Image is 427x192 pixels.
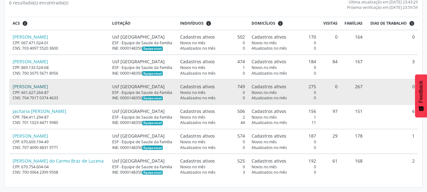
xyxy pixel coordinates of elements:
div: CNS: 700 0064 2399 9508 [13,170,106,175]
a: [PERSON_NAME] [13,34,48,40]
div: 44 [180,120,245,125]
span: Cadastros ativos [252,158,286,164]
span: Atualizados no mês [252,71,287,76]
span: Esta é a equipe atual deste Agente [142,46,163,51]
span: ACS [13,21,20,26]
div: ESF - Equipe de Saude da Familia [112,40,174,46]
div: 3 [180,170,245,175]
span: Cadastros ativos [180,158,215,164]
td: 0 [320,79,341,104]
div: 170 [252,34,316,40]
div: ESF - Equipe de Saude da Familia [112,90,174,95]
div: CPF: 670.609.194-49 [13,139,106,145]
div: ESF - Equipe de Saude da Familia [112,139,174,145]
div: 0 [252,40,316,46]
span: Cadastros ativos [252,34,286,40]
span: Esta é a equipe atual deste Agente [142,96,163,101]
span: Cadastros ativos [180,83,215,90]
a: [PERSON_NAME] [13,59,48,65]
span: Atualizados no mês [180,46,216,51]
div: 0 [180,46,245,51]
div: 0 [252,145,316,150]
td: 84 [320,55,341,79]
div: 11 [252,120,316,125]
div: 0 [252,170,316,175]
div: 156 [252,108,316,115]
span: Domicílios [252,21,275,26]
td: 267 [341,79,366,104]
span: Atualizados no mês [252,46,287,51]
i: <div class="text-left"> <div> <strong>Cadastros ativos:</strong> Cadastros que estão vinculados a... [206,21,211,26]
div: 574 [180,133,245,139]
div: Usf [GEOGRAPHIC_DATA] [112,58,174,65]
div: CPF: 869.133.524-68 [13,65,106,70]
span: Novos no mês [180,139,205,145]
span: Cadastros ativos [252,58,286,65]
td: 29 [320,129,341,154]
span: Atualizados no mês [252,95,287,101]
div: 0 [252,71,316,76]
button: Feedback - Mostrar pesquisa [415,74,427,117]
td: 2 [366,154,418,178]
div: CNS: 703 4097 5520 3600 [13,46,106,51]
div: 0 [180,40,245,46]
span: Cadastros ativos [180,58,215,65]
div: INE: 0000148350 [112,46,174,51]
td: 168 [341,154,366,178]
div: 0 [180,139,245,145]
td: 0 [320,30,341,55]
i: Dias em que o(a) ACS fez pelo menos uma visita, ou ficha de cadastro individual ou cadastro domic... [409,21,415,26]
div: 0 [180,164,245,170]
div: INE: 0000148350 [112,145,174,150]
span: Atualizados no mês [180,120,216,125]
div: 506 [180,108,245,115]
div: 1 [180,65,245,70]
span: Cadastros ativos [180,133,215,139]
span: Esta é a equipe atual deste Agente [142,170,163,175]
span: Atualizados no mês [252,145,287,150]
div: 0 [252,65,316,70]
td: 0 [366,30,418,55]
div: CPF: 661.627.264-87 [13,90,106,95]
span: Novos no mês [180,164,205,170]
span: Cadastros ativos [252,133,286,139]
div: CNS: 700 5075 5671 8956 [13,71,106,76]
div: INE: 0000148350 [112,120,174,125]
div: Usf [GEOGRAPHIC_DATA] [112,108,174,115]
div: 275 [252,83,316,90]
div: Usf [GEOGRAPHIC_DATA] [112,83,174,90]
div: CPF: 670.754.604-04 [13,164,106,170]
div: CPF: 067.471.024-01 [13,40,106,46]
th: Famílias [341,17,366,30]
div: 1 [252,115,316,120]
span: Feedback [418,81,424,103]
div: 0 [252,95,316,101]
div: CNS: 701 1023 4471 9980 [13,120,106,125]
div: 0 [252,46,316,51]
div: ESF - Equipe de Saude da Familia [112,164,174,170]
span: Novos no mês [252,90,277,95]
div: Usf [GEOGRAPHIC_DATA] [112,158,174,164]
span: Novos no mês [252,65,277,70]
span: Novos no mês [252,40,277,46]
a: [PERSON_NAME] [13,133,48,139]
span: Novos no mês [180,40,205,46]
div: Usf [GEOGRAPHIC_DATA] [112,133,174,139]
span: Indivíduos [180,21,204,26]
div: ESF - Equipe de Saude da Familia [112,65,174,70]
span: Esta é a equipe atual deste Agente [142,71,163,76]
div: 749 [180,83,245,90]
span: Cadastros ativos [252,108,286,115]
span: Cadastros ativos [180,34,215,40]
a: Jacitaria [PERSON_NAME] [13,108,66,114]
td: 164 [341,30,366,55]
div: ESF - Equipe de Saude da Familia [112,115,174,120]
div: 0 [180,90,245,95]
th: Visitas [320,17,341,30]
i: ACSs que estiveram vinculados a uma UBS neste período, mesmo sem produtividade. [22,21,28,26]
span: Atualizados no mês [252,120,287,125]
th: Lotação [109,17,177,30]
span: Dias de trabalho [370,21,407,26]
div: 474 [180,58,245,65]
div: 187 [252,133,316,139]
